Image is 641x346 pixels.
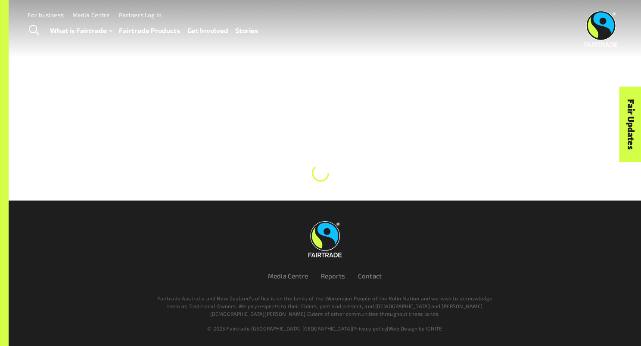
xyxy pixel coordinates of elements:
a: Media Centre [268,272,308,280]
a: Stories [235,25,258,37]
a: Reports [321,272,345,280]
p: Fairtrade Australia and New Zealand’s office is on the lands of the Wurundjeri People of the Kuli... [153,294,496,318]
a: For business [28,11,64,19]
a: What is Fairtrade [50,25,112,37]
a: Partners Log In [119,11,162,19]
a: Fairtrade Products [119,25,180,37]
a: Toggle Search [23,20,44,41]
a: Media Centre [72,11,110,19]
div: | | [65,324,584,332]
a: Privacy policy [353,325,387,331]
a: Web Design by IGNITE [389,325,442,331]
a: Contact [358,272,382,280]
span: © 2025 Fairtrade [GEOGRAPHIC_DATA] [GEOGRAPHIC_DATA] [207,325,352,331]
img: Fairtrade Australia New Zealand logo [308,221,342,257]
img: Fairtrade Australia New Zealand logo [585,11,618,47]
a: Get Involved [187,25,228,37]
